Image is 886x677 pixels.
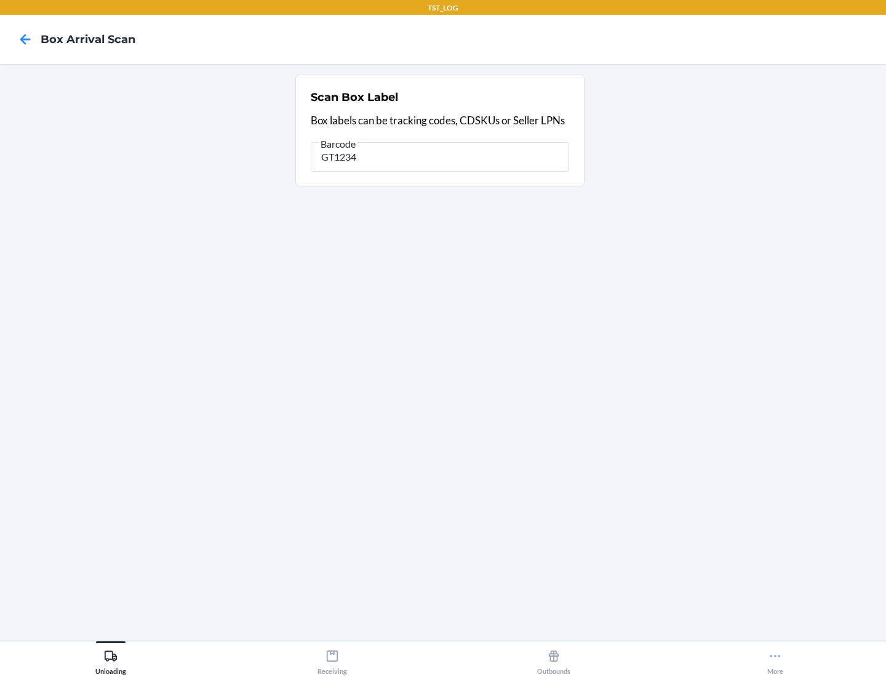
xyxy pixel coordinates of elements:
[95,644,126,675] div: Unloading
[443,641,664,675] button: Outbounds
[41,31,135,47] h4: Box Arrival Scan
[428,2,458,14] p: TST_LOG
[311,142,569,172] input: Barcode
[221,641,443,675] button: Receiving
[317,644,347,675] div: Receiving
[537,644,570,675] div: Outbounds
[311,113,569,129] p: Box labels can be tracking codes, CDSKUs or Seller LPNs
[767,644,783,675] div: More
[311,89,398,105] h2: Scan Box Label
[664,641,886,675] button: More
[319,138,357,150] span: Barcode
